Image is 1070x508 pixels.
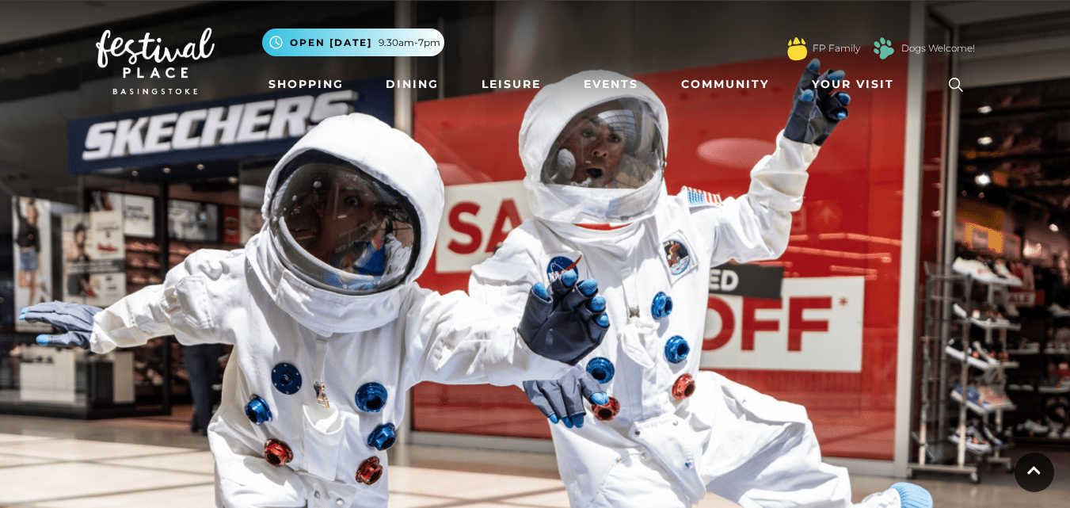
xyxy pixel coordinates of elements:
[379,70,445,99] a: Dining
[262,29,444,56] button: Open [DATE] 9.30am-7pm
[813,41,860,55] a: FP Family
[812,76,894,93] span: Your Visit
[901,41,975,55] a: Dogs Welcome!
[290,36,372,50] span: Open [DATE]
[805,70,908,99] a: Your Visit
[379,36,440,50] span: 9.30am-7pm
[262,70,350,99] a: Shopping
[577,70,645,99] a: Events
[675,70,775,99] a: Community
[475,70,547,99] a: Leisure
[96,28,215,94] img: Festival Place Logo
